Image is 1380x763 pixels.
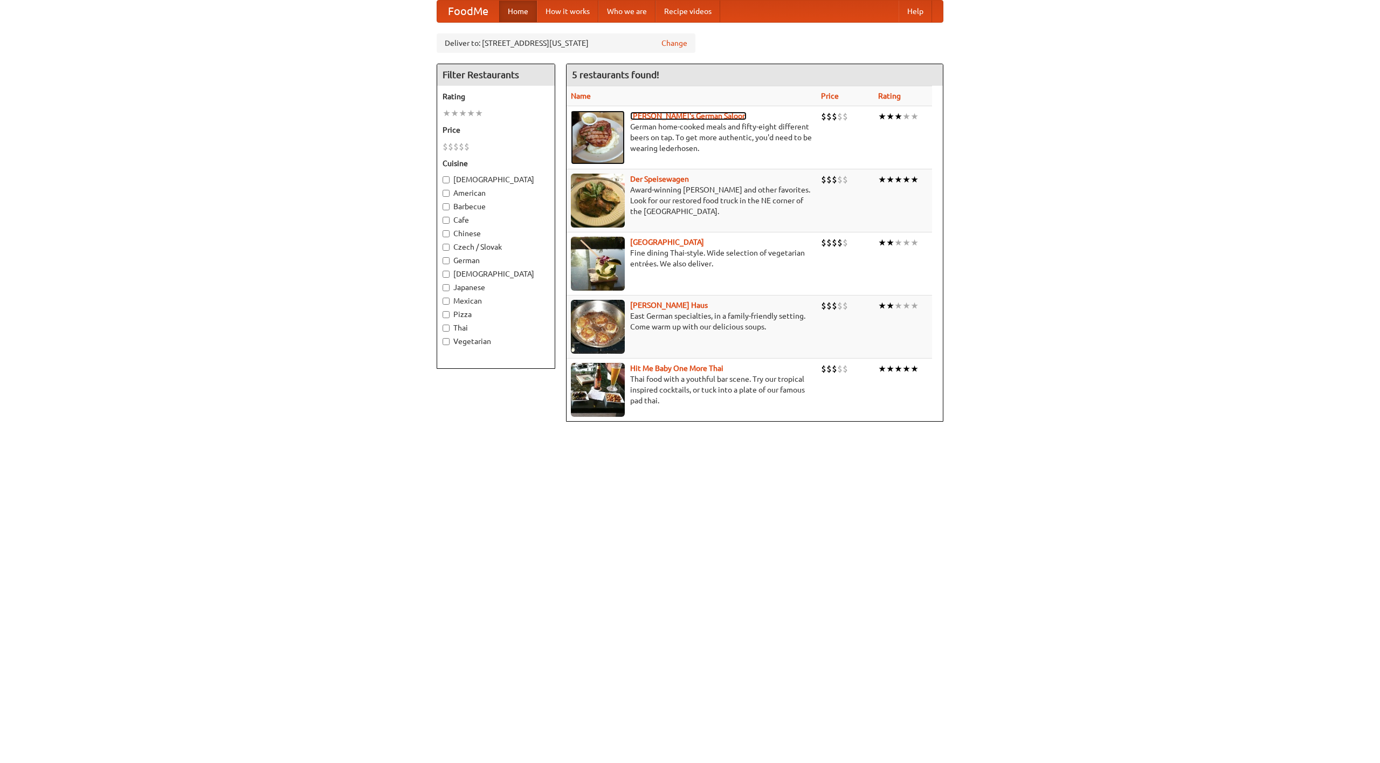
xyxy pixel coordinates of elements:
label: Cafe [443,215,549,225]
input: [DEMOGRAPHIC_DATA] [443,176,450,183]
label: German [443,255,549,266]
li: $ [464,141,470,153]
li: ★ [910,174,919,185]
a: FoodMe [437,1,499,22]
li: $ [821,237,826,249]
label: [DEMOGRAPHIC_DATA] [443,174,549,185]
input: Thai [443,325,450,332]
li: $ [821,111,826,122]
label: Thai [443,322,549,333]
label: Vegetarian [443,336,549,347]
li: $ [448,141,453,153]
input: Cafe [443,217,450,224]
img: speisewagen.jpg [571,174,625,228]
li: ★ [894,174,902,185]
a: Recipe videos [655,1,720,22]
li: ★ [878,174,886,185]
li: $ [832,237,837,249]
img: esthers.jpg [571,111,625,164]
a: Rating [878,92,901,100]
a: [PERSON_NAME]'s German Saloon [630,112,747,120]
input: [DEMOGRAPHIC_DATA] [443,271,450,278]
li: ★ [910,363,919,375]
li: $ [843,174,848,185]
li: ★ [902,111,910,122]
p: Thai food with a youthful bar scene. Try our tropical inspired cocktails, or tuck into a plate of... [571,374,812,406]
input: American [443,190,450,197]
img: satay.jpg [571,237,625,291]
label: Mexican [443,295,549,306]
input: Chinese [443,230,450,237]
h4: Filter Restaurants [437,64,555,86]
li: ★ [894,300,902,312]
label: Czech / Slovak [443,242,549,252]
li: $ [843,300,848,312]
li: $ [832,363,837,375]
li: $ [826,300,832,312]
li: ★ [467,107,475,119]
a: Der Speisewagen [630,175,689,183]
li: $ [826,237,832,249]
li: ★ [894,237,902,249]
li: $ [832,111,837,122]
div: Deliver to: [STREET_ADDRESS][US_STATE] [437,33,695,53]
a: Name [571,92,591,100]
li: ★ [894,363,902,375]
label: Chinese [443,228,549,239]
a: Change [661,38,687,49]
li: ★ [902,363,910,375]
li: ★ [886,237,894,249]
label: Barbecue [443,201,549,212]
li: $ [826,363,832,375]
ng-pluralize: 5 restaurants found! [572,70,659,80]
a: [PERSON_NAME] Haus [630,301,708,310]
li: $ [821,174,826,185]
li: ★ [910,111,919,122]
li: $ [821,300,826,312]
li: $ [843,237,848,249]
a: Hit Me Baby One More Thai [630,364,723,373]
label: Pizza [443,309,549,320]
li: ★ [443,107,451,119]
a: Home [499,1,537,22]
p: Fine dining Thai-style. Wide selection of vegetarian entrées. We also deliver. [571,248,812,269]
li: ★ [894,111,902,122]
li: $ [837,237,843,249]
li: $ [843,111,848,122]
label: American [443,188,549,198]
a: Who we are [598,1,655,22]
li: $ [837,300,843,312]
li: $ [837,363,843,375]
label: Japanese [443,282,549,293]
a: How it works [537,1,598,22]
h5: Cuisine [443,158,549,169]
li: ★ [886,111,894,122]
a: [GEOGRAPHIC_DATA] [630,238,704,246]
li: ★ [902,300,910,312]
li: ★ [878,363,886,375]
li: ★ [878,111,886,122]
li: ★ [878,237,886,249]
input: Czech / Slovak [443,244,450,251]
li: $ [843,363,848,375]
li: ★ [910,300,919,312]
input: Mexican [443,298,450,305]
li: ★ [886,174,894,185]
input: Pizza [443,311,450,318]
h5: Rating [443,91,549,102]
li: $ [832,300,837,312]
li: ★ [475,107,483,119]
li: $ [837,174,843,185]
li: ★ [910,237,919,249]
li: ★ [902,174,910,185]
input: Japanese [443,284,450,291]
li: $ [832,174,837,185]
p: East German specialties, in a family-friendly setting. Come warm up with our delicious soups. [571,311,812,332]
li: $ [821,363,826,375]
a: Help [899,1,932,22]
